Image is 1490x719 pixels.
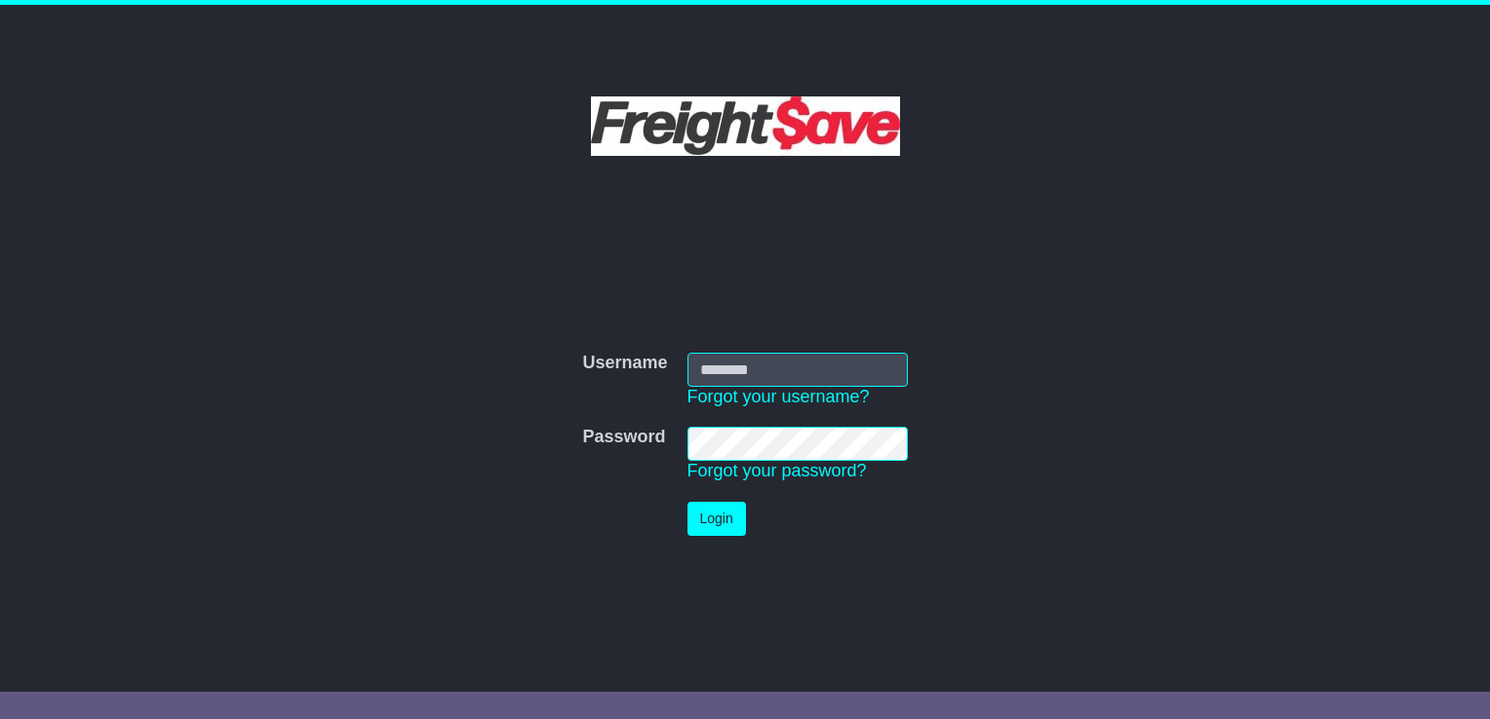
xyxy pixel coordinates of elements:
[582,427,665,448] label: Password
[687,461,867,480] a: Forgot your password?
[687,387,870,406] a: Forgot your username?
[591,96,900,156] img: Freight Save
[582,353,667,374] label: Username
[687,502,746,536] button: Login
